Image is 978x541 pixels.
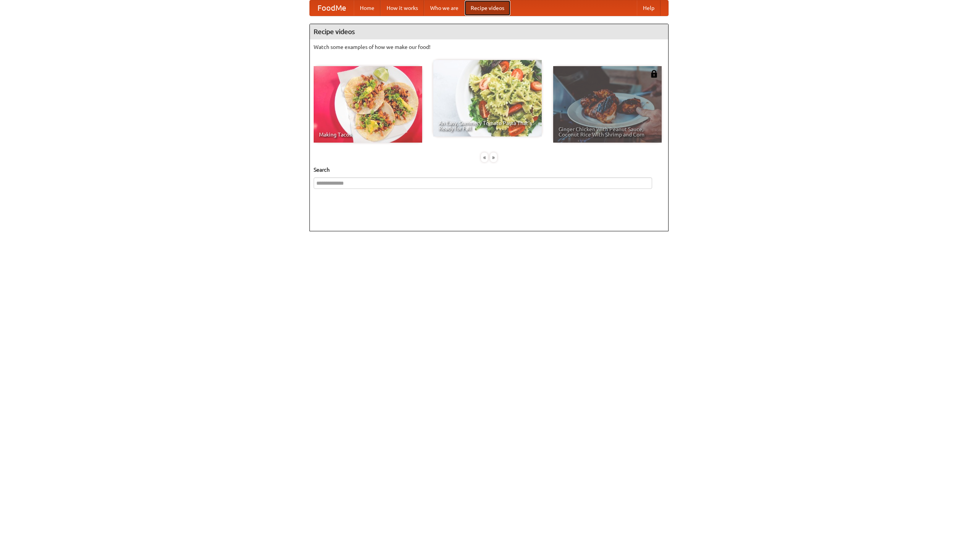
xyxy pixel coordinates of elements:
span: An Easy, Summery Tomato Pasta That's Ready for Fall [439,120,536,131]
a: An Easy, Summery Tomato Pasta That's Ready for Fall [433,60,542,136]
p: Watch some examples of how we make our food! [314,43,664,51]
h5: Search [314,166,664,174]
a: Who we are [424,0,465,16]
div: » [490,153,497,162]
img: 483408.png [650,70,658,78]
a: Making Tacos [314,66,422,143]
a: Home [354,0,381,16]
h4: Recipe videos [310,24,668,39]
a: How it works [381,0,424,16]
div: « [481,153,488,162]
span: Making Tacos [319,132,417,137]
a: Help [637,0,661,16]
a: Recipe videos [465,0,510,16]
a: FoodMe [310,0,354,16]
